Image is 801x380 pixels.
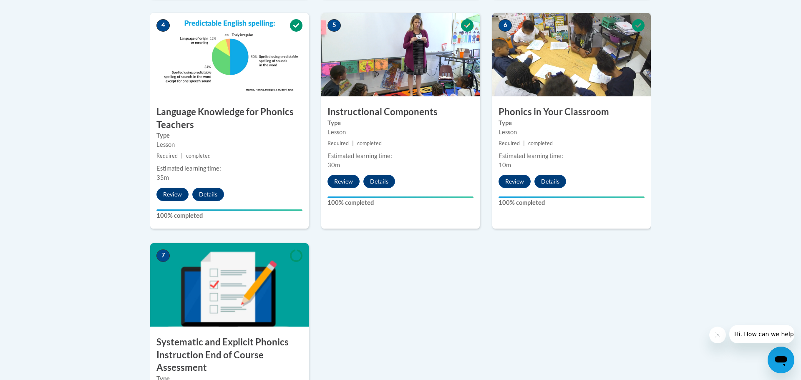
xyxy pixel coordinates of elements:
button: Details [363,175,395,188]
img: Course Image [492,13,651,96]
span: 30m [327,161,340,169]
img: Course Image [150,243,309,327]
iframe: Button to launch messaging window [768,347,794,373]
label: Type [156,131,302,140]
span: completed [186,153,211,159]
button: Details [192,188,224,201]
h3: Language Knowledge for Phonics Teachers [150,106,309,131]
div: Estimated learning time: [327,151,474,161]
button: Review [499,175,531,188]
button: Details [534,175,566,188]
div: Your progress [499,196,645,198]
div: Your progress [327,196,474,198]
span: completed [357,140,382,146]
span: 4 [156,19,170,32]
iframe: Close message [709,327,726,343]
label: Type [327,118,474,128]
label: 100% completed [499,198,645,207]
span: completed [528,140,553,146]
span: Required [327,140,349,146]
span: | [352,140,354,146]
span: | [523,140,525,146]
span: Required [156,153,178,159]
span: 35m [156,174,169,181]
div: Lesson [327,128,474,137]
span: 6 [499,19,512,32]
div: Estimated learning time: [499,151,645,161]
h3: Systematic and Explicit Phonics Instruction End of Course Assessment [150,336,309,374]
button: Review [327,175,360,188]
div: Your progress [156,209,302,211]
img: Course Image [321,13,480,96]
span: 10m [499,161,511,169]
span: 7 [156,249,170,262]
span: 5 [327,19,341,32]
button: Review [156,188,189,201]
span: Required [499,140,520,146]
span: | [181,153,183,159]
label: Type [499,118,645,128]
h3: Phonics in Your Classroom [492,106,651,118]
span: Hi. How can we help? [5,6,68,13]
label: 100% completed [327,198,474,207]
div: Lesson [156,140,302,149]
div: Lesson [499,128,645,137]
div: Estimated learning time: [156,164,302,173]
img: Course Image [150,13,309,96]
h3: Instructional Components [321,106,480,118]
iframe: Message from company [729,325,794,343]
label: 100% completed [156,211,302,220]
